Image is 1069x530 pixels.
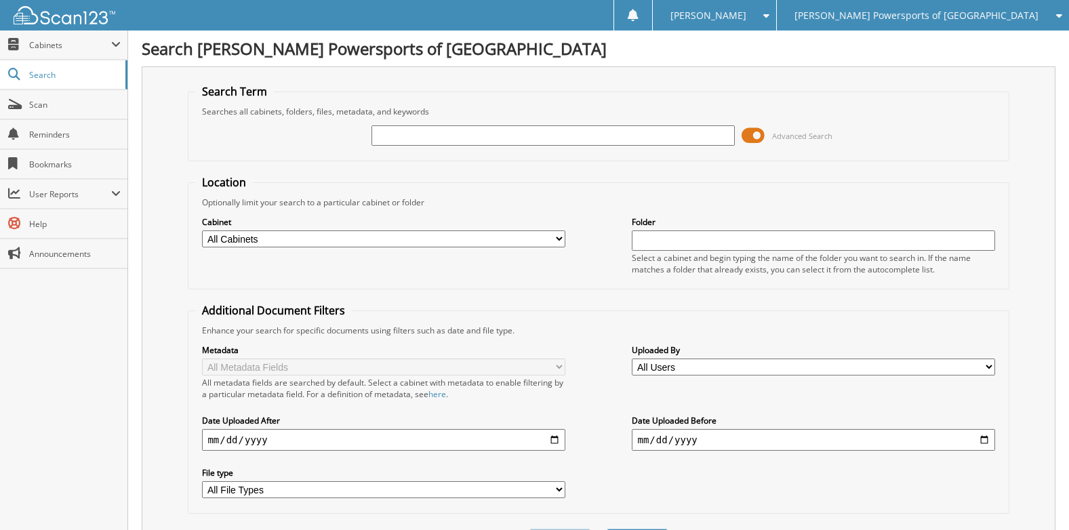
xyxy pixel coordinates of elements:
label: Cabinet [202,216,565,228]
span: Cabinets [29,39,111,51]
label: Uploaded By [632,344,994,356]
label: Date Uploaded After [202,415,565,426]
span: Search [29,69,119,81]
span: Advanced Search [772,131,832,141]
input: end [632,429,994,451]
div: Optionally limit your search to a particular cabinet or folder [195,197,1001,208]
legend: Additional Document Filters [195,303,352,318]
input: start [202,429,565,451]
div: Select a cabinet and begin typing the name of the folder you want to search in. If the name match... [632,252,994,275]
a: here [428,388,446,400]
label: Date Uploaded Before [632,415,994,426]
span: Help [29,218,121,230]
div: Enhance your search for specific documents using filters such as date and file type. [195,325,1001,336]
img: scan123-logo-white.svg [14,6,115,24]
h1: Search [PERSON_NAME] Powersports of [GEOGRAPHIC_DATA] [142,37,1055,60]
span: Announcements [29,248,121,260]
div: All metadata fields are searched by default. Select a cabinet with metadata to enable filtering b... [202,377,565,400]
label: Metadata [202,344,565,356]
span: Bookmarks [29,159,121,170]
div: Searches all cabinets, folders, files, metadata, and keywords [195,106,1001,117]
span: Reminders [29,129,121,140]
legend: Search Term [195,84,274,99]
label: Folder [632,216,994,228]
span: [PERSON_NAME] Powersports of [GEOGRAPHIC_DATA] [794,12,1038,20]
span: User Reports [29,188,111,200]
span: [PERSON_NAME] [670,12,746,20]
legend: Location [195,175,253,190]
label: File type [202,467,565,478]
span: Scan [29,99,121,110]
